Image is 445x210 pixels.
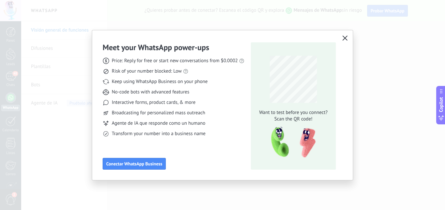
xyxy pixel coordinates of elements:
span: Keep using WhatsApp Business on your phone [112,78,208,85]
h3: Meet your WhatsApp power‑ups [103,42,209,52]
span: Want to test before you connect? [255,109,332,116]
span: Conectar WhatsApp Business [106,161,162,166]
span: Price: Reply for free or start new conversations from $0.0002 [112,58,238,64]
span: Transform your number into a business name [112,131,206,137]
img: qr-pic-1x.png [266,125,317,160]
span: Risk of your number blocked: Low [112,68,182,75]
span: Agente de IA que responde como un humano [112,120,205,127]
span: Interactive forms, product cards, & more [112,99,195,106]
span: Copilot [438,97,444,112]
span: Broadcasting for personalized mass outreach [112,110,205,116]
button: Conectar WhatsApp Business [103,158,166,170]
span: Scan the QR code! [255,116,332,122]
span: No-code bots with advanced features [112,89,189,95]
